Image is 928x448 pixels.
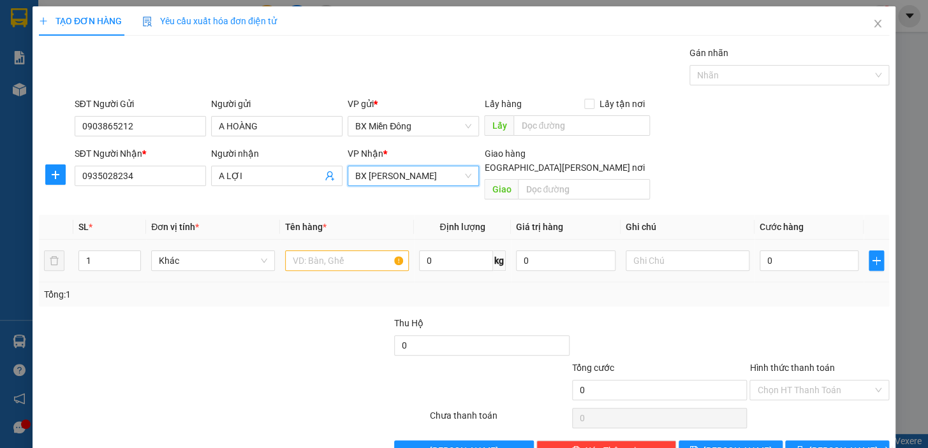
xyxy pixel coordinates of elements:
span: kg [493,250,506,271]
input: Dọc đường [513,115,650,136]
span: BX Miền Đông [355,117,471,136]
div: Người gửi [211,97,342,111]
button: delete [44,250,64,271]
span: Giao hàng [484,148,525,159]
div: Người nhận [211,147,342,161]
span: plus [869,256,883,266]
span: BX Phạm Văn Đồng [355,166,471,185]
input: VD: Bàn, Ghế [285,250,409,271]
div: Chưa thanh toán [429,408,571,431]
span: Cước hàng [760,222,804,232]
span: TẠO ĐƠN HÀNG [39,16,122,26]
span: Tổng cước [572,363,614,373]
span: user-add [325,171,335,181]
button: Close [860,6,895,42]
span: plus [39,17,48,25]
span: plus [46,170,65,180]
span: [GEOGRAPHIC_DATA][PERSON_NAME] nơi [471,161,650,175]
span: Giá trị hàng [516,222,563,232]
span: Lấy hàng [484,99,521,109]
button: plus [45,164,66,185]
img: icon [142,17,152,27]
th: Ghi chú [621,215,755,240]
span: close [873,18,883,29]
label: Gán nhãn [689,48,728,58]
span: Giao [484,179,518,199]
button: plus [869,250,884,271]
span: Lấy [484,115,513,136]
span: Lấy tận nơi [594,97,650,111]
span: Yêu cầu xuất hóa đơn điện tử [142,16,277,26]
span: Tên hàng [285,222,327,232]
div: SĐT Người Nhận [75,147,206,161]
span: Định lượng [439,222,485,232]
div: SĐT Người Gửi [75,97,206,111]
input: Dọc đường [518,179,650,199]
span: VP Nhận [348,148,383,159]
span: Đơn vị tính [151,222,199,232]
div: VP gửi [348,97,479,111]
label: Hình thức thanh toán [749,363,834,373]
input: 0 [516,250,615,271]
div: Tổng: 1 [44,287,359,301]
span: Khác [159,251,267,270]
span: SL [78,222,89,232]
input: Ghi Chú [626,250,749,271]
span: Thu Hộ [394,318,423,328]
